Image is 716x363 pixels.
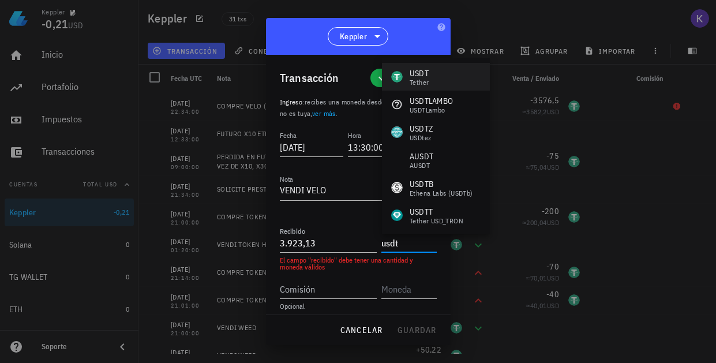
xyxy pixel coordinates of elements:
[410,218,463,224] div: Tether USD_TRON
[280,98,434,118] span: recibes una moneda desde una cuenta que no es tuya, .
[410,178,473,190] div: USDTB
[312,109,336,118] a: ver más
[410,68,429,79] div: USDT
[391,154,403,166] div: AUSDT-icon
[410,206,463,218] div: USDTT
[381,234,434,252] input: Moneda
[335,320,387,340] button: cancelar
[280,227,305,235] label: Recibido
[280,96,437,119] p: :
[280,98,303,106] span: Ingreso
[410,123,433,134] div: USDTZ
[280,257,437,271] div: El campo "recibido" debe tener una cantidad y moneda válidos
[410,79,429,86] div: Tether
[410,134,433,141] div: USDtez
[410,107,453,114] div: USDTLambo
[340,31,367,42] span: Keppler
[410,162,433,169] div: aUSDT
[391,182,403,193] div: USDTB-icon
[410,190,473,197] div: Ethena Labs (USDTb)
[339,325,383,335] span: cancelar
[410,151,433,162] div: AUSDT
[391,126,403,138] div: USDTZ-icon
[280,303,437,310] div: Opcional
[348,131,361,140] label: Hora
[280,131,297,140] label: Fecha
[381,280,434,298] input: Moneda
[280,69,339,87] div: Transacción
[280,175,293,184] label: Nota
[410,95,453,107] div: USDTLAMBO
[391,71,403,83] div: USDT-icon
[391,209,403,221] div: USDTT-icon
